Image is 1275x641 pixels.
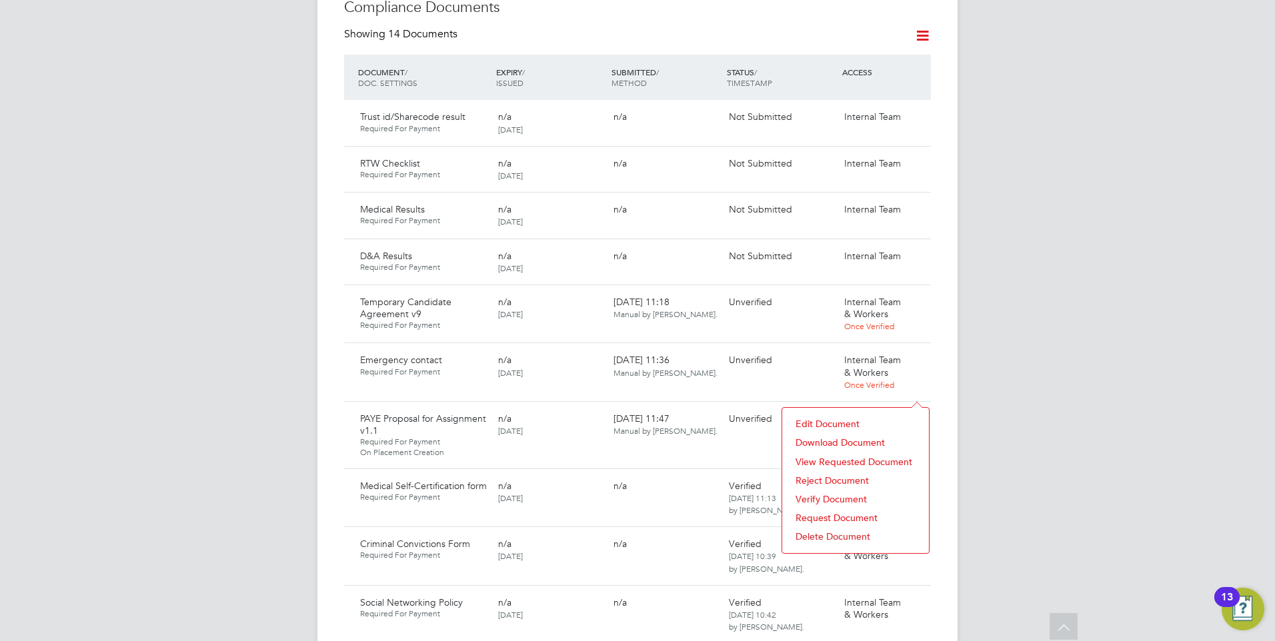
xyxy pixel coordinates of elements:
span: [DATE] 11:47 [613,412,718,436]
div: DOCUMENT [355,60,493,95]
span: n/a [498,354,511,366]
span: 14 Documents [388,27,457,41]
span: Medical Self-Certification form [360,480,487,492]
span: [DATE] 11:18 [613,296,718,320]
span: METHOD [611,77,647,88]
span: [DATE] [498,263,523,273]
span: Required For Payment [360,492,487,502]
span: Required For Payment [360,550,487,560]
span: [DATE] [498,170,523,181]
li: Request Document [789,508,922,527]
span: n/a [498,250,511,262]
span: Required For Payment [360,366,487,377]
span: / [522,67,525,77]
span: Medical Results [360,203,425,215]
button: Open Resource Center, 13 new notifications [1222,588,1264,630]
span: Manual by [PERSON_NAME]. [613,367,718,378]
span: Required For Payment [360,436,487,447]
span: Temporary Candidate Agreement v9 [360,296,451,320]
span: Once Verified [844,320,894,331]
div: ACCESS [839,60,931,84]
span: Social Networking Policy [360,596,463,608]
span: Criminal Convictions Form [360,538,470,550]
span: [DATE] 10:42 by [PERSON_NAME]. [729,609,804,632]
span: n/a [613,203,627,215]
span: n/a [613,480,627,492]
span: [DATE] 10:39 by [PERSON_NAME]. [729,550,804,573]
div: SUBMITTED [608,60,724,95]
span: DOC. SETTINGS [358,77,417,88]
div: STATUS [724,60,839,95]
span: n/a [498,538,511,550]
span: Unverified [729,354,772,366]
span: / [405,67,407,77]
li: Download Document [789,433,922,452]
span: Emergency contact [360,354,442,366]
span: [DATE] 11:13 by [PERSON_NAME]. [729,492,804,515]
span: n/a [613,157,627,169]
li: View Requested Document [789,452,922,471]
span: Required For Payment [360,262,487,273]
span: [DATE] [498,367,523,378]
span: Once Verified [844,379,894,390]
span: [DATE] 11:36 [613,354,718,378]
span: Internal Team & Workers [844,296,901,320]
span: Manual by [PERSON_NAME]. [613,425,718,436]
span: [DATE] [498,124,523,135]
span: [DATE] [498,309,523,319]
div: EXPIRY [493,60,608,95]
span: [DATE] [498,550,523,561]
span: / [656,67,659,77]
span: Unverified [729,412,772,424]
span: Required For Payment [360,169,487,180]
span: Required For Payment [360,320,487,330]
span: Internal Team & Workers [844,354,901,378]
span: Manual by [PERSON_NAME]. [613,309,718,319]
li: Verify Document [789,490,922,508]
span: ISSUED [496,77,523,88]
span: [DATE] [498,609,523,620]
span: n/a [498,203,511,215]
span: Not Submitted [729,250,792,262]
span: Internal Team [844,157,901,169]
span: n/a [498,480,511,492]
span: Internal Team [844,111,901,123]
span: Not Submitted [729,203,792,215]
span: [DATE] [498,492,523,503]
span: Internal Team [844,250,901,262]
li: Delete Document [789,527,922,546]
span: / [754,67,757,77]
span: n/a [498,596,511,608]
span: Required For Payment [360,608,487,619]
span: Internal Team & Workers [844,596,901,620]
span: n/a [498,111,511,123]
span: Verified [729,480,762,492]
span: Trust id/Sharecode result [360,111,465,123]
span: [DATE] [498,425,523,436]
span: RTW Checklist [360,157,420,169]
span: D&A Results [360,250,412,262]
span: Verified [729,596,762,608]
li: Edit Document [789,414,922,433]
span: On Placement Creation [360,447,487,458]
span: n/a [498,296,511,308]
span: n/a [613,111,627,123]
span: n/a [613,250,627,262]
span: n/a [613,596,627,608]
span: n/a [498,412,511,424]
span: PAYE Proposal for Assignment v1.1 [360,412,486,436]
span: Unverified [729,296,772,308]
li: Reject Document [789,471,922,490]
span: TIMESTAMP [727,77,772,88]
span: [DATE] [498,216,523,227]
span: n/a [613,538,627,550]
span: Not Submitted [729,157,792,169]
span: Not Submitted [729,111,792,123]
div: Showing [344,27,460,41]
span: n/a [498,157,511,169]
span: Required For Payment [360,123,487,134]
span: Required For Payment [360,215,487,226]
div: 13 [1221,597,1233,614]
span: Internal Team [844,203,901,215]
span: Verified [729,538,762,550]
